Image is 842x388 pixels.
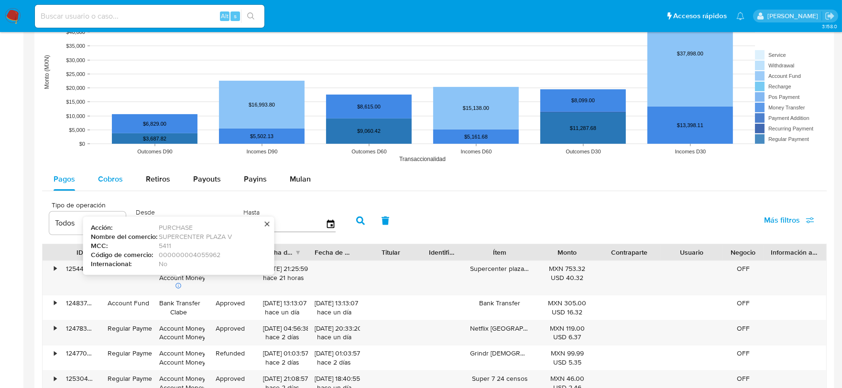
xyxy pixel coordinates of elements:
span: Alt [221,11,229,21]
button: search-icon [241,10,261,23]
a: Salir [825,11,835,21]
input: Buscar usuario o caso... [35,10,264,22]
p: dalia.goicochea@mercadolibre.com.mx [767,11,821,21]
a: Notificaciones [736,12,744,20]
span: Accesos rápidos [673,11,727,21]
span: 3.158.0 [822,22,837,30]
span: s [234,11,237,21]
